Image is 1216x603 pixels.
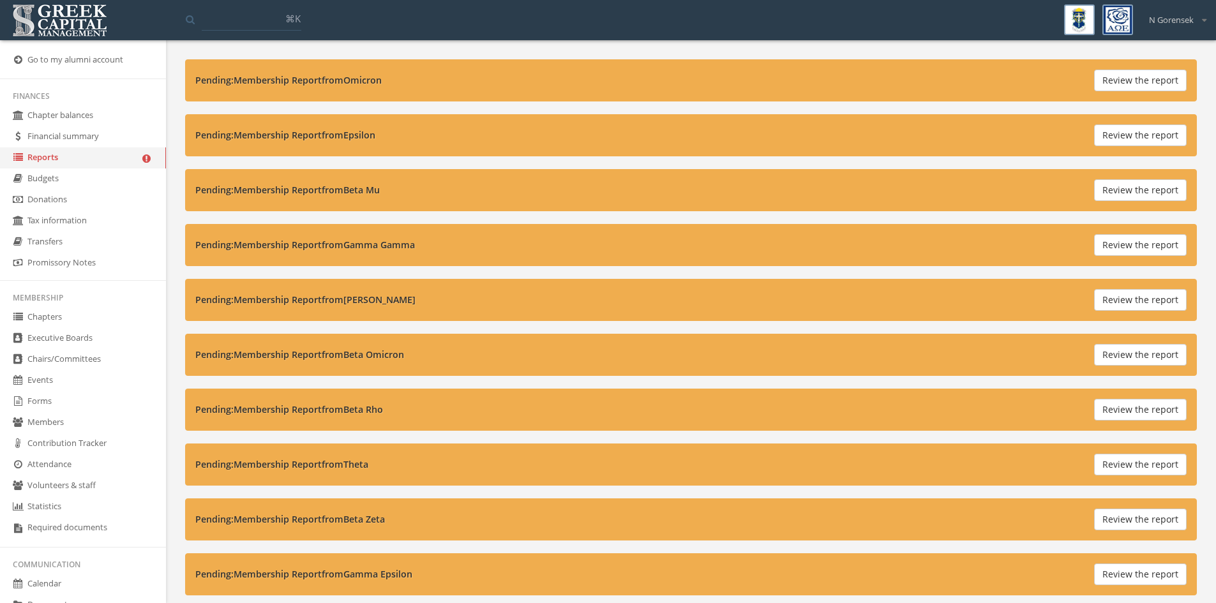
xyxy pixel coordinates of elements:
[195,294,416,306] strong: Pending: Membership Report from [PERSON_NAME]
[1094,509,1187,530] button: Review the report
[1094,399,1187,421] button: Review the report
[195,239,415,251] strong: Pending: Membership Report from Gamma Gamma
[285,12,301,25] span: ⌘K
[1094,234,1187,256] button: Review the report
[195,184,380,196] strong: Pending: Membership Report from Beta Mu
[1094,70,1187,91] button: Review the report
[1094,344,1187,366] button: Review the report
[195,513,385,525] strong: Pending: Membership Report from Beta Zeta
[1141,4,1206,26] div: N Gorensek
[195,129,375,141] strong: Pending: Membership Report from Epsilon
[195,74,382,86] strong: Pending: Membership Report from Omicron
[1094,454,1187,475] button: Review the report
[195,403,383,415] strong: Pending: Membership Report from Beta Rho
[1149,14,1194,26] span: N Gorensek
[195,568,412,580] strong: Pending: Membership Report from Gamma Epsilon
[195,348,404,361] strong: Pending: Membership Report from Beta Omicron
[1094,563,1187,585] button: Review the report
[195,458,368,470] strong: Pending: Membership Report from Theta
[1094,124,1187,146] button: Review the report
[1094,289,1187,311] button: Review the report
[1094,179,1187,201] button: Review the report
